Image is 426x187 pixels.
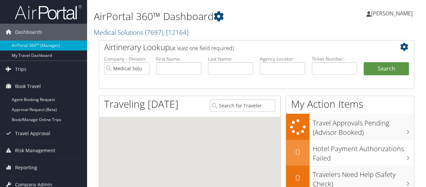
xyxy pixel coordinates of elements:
[163,28,189,37] span: , [ 12164 ]
[312,56,357,62] label: Ticket Number:
[210,99,276,112] input: Search for Traveler
[286,97,414,111] h1: My Action Items
[286,172,309,183] h2: 0
[94,28,189,37] a: Medical Solutions
[364,62,409,76] button: Search
[170,44,234,52] span: (at least one field required)
[15,24,42,40] span: Dashboards
[94,9,311,23] h1: AirPortal 360™ Dashboard
[15,142,55,159] span: Risk Management
[104,97,179,111] h1: Traveling [DATE]
[15,61,26,78] span: Trips
[371,10,413,17] span: [PERSON_NAME]
[313,115,414,137] h3: Travel Approvals Pending (Advisor Booked)
[15,159,37,176] span: Reporting
[104,56,149,62] label: Company - Division:
[260,56,305,62] label: Agency Locator:
[15,4,82,20] img: airportal-logo.png
[286,146,309,158] h2: 0
[286,140,414,166] a: 0Hotel Payment Authorizations Failed
[156,56,201,62] label: First Name:
[313,141,414,163] h3: Hotel Payment Authorizations Failed
[208,56,253,62] label: Last Name:
[286,114,414,139] a: Travel Approvals Pending (Advisor Booked)
[145,28,163,37] span: ( 7697 )
[15,78,41,95] span: Book Travel
[15,125,50,142] span: Travel Approval
[366,3,419,23] a: [PERSON_NAME]
[104,41,383,53] h2: Airtinerary Lookup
